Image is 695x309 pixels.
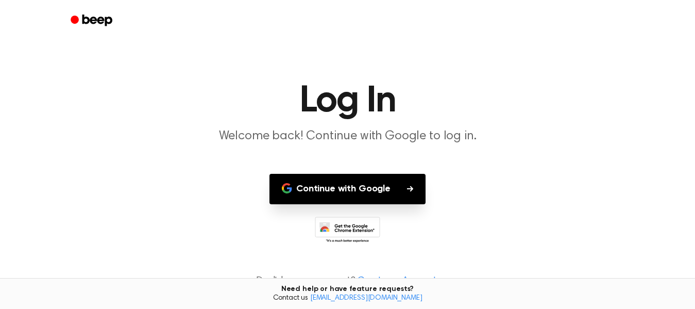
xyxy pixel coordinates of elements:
[358,274,437,288] a: Create an Account
[310,295,422,302] a: [EMAIL_ADDRESS][DOMAIN_NAME]
[6,294,689,303] span: Contact us
[150,128,546,145] p: Welcome back! Continue with Google to log in.
[63,11,122,31] a: Beep
[12,274,683,288] p: Don't have an account?
[84,83,612,120] h1: Log In
[269,174,426,204] button: Continue with Google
